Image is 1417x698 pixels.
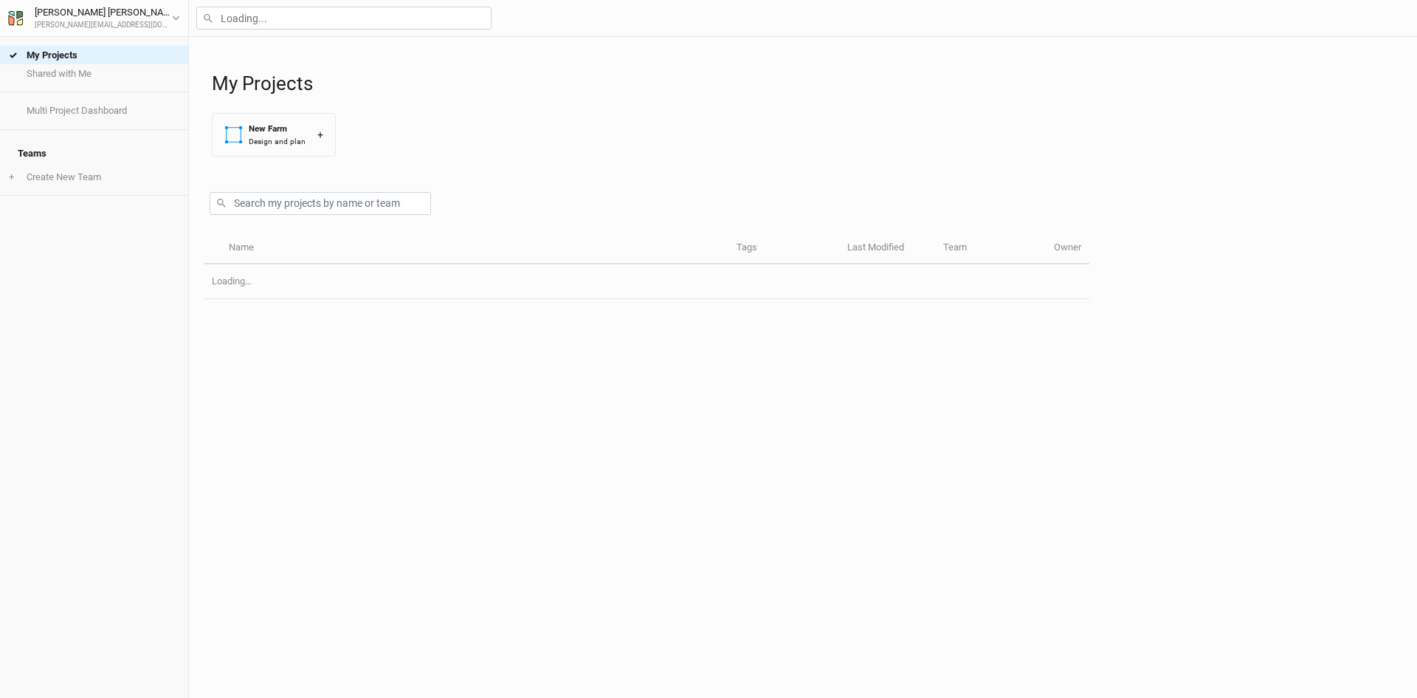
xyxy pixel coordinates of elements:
[212,72,1402,95] h1: My Projects
[7,4,181,31] button: [PERSON_NAME] [PERSON_NAME][PERSON_NAME][EMAIL_ADDRESS][DOMAIN_NAME]
[317,127,323,143] div: +
[210,192,431,215] input: Search my projects by name or team
[35,5,172,20] div: [PERSON_NAME] [PERSON_NAME]
[35,20,172,31] div: [PERSON_NAME][EMAIL_ADDRESS][DOMAIN_NAME]
[935,233,1046,264] th: Team
[249,123,306,135] div: New Farm
[220,233,728,264] th: Name
[1046,233,1089,264] th: Owner
[196,7,492,30] input: Loading...
[9,171,14,183] span: +
[728,233,839,264] th: Tags
[839,233,935,264] th: Last Modified
[9,139,179,168] h4: Teams
[249,136,306,147] div: Design and plan
[204,264,1089,299] td: Loading...
[212,113,336,157] button: New FarmDesign and plan+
